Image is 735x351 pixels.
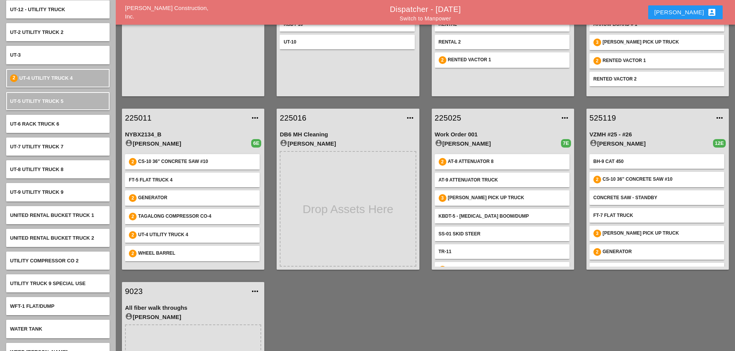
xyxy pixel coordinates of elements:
a: 9023 [125,286,246,297]
div: NYBX2134_B [125,130,261,139]
i: account_circle [125,312,133,320]
span: UT-7 Utility Truck 7 [10,144,63,149]
span: Utility Truck 9 special use [10,280,86,286]
div: 2 [593,248,601,256]
div: Concrete Saw - Standby [593,194,720,201]
i: more_horiz [250,113,260,123]
div: KBDT-5 - [MEDICAL_DATA] Boom/dump [439,213,566,220]
i: more_horiz [715,113,724,123]
a: Dispatcher - [DATE] [390,5,461,13]
div: Generator [138,194,256,202]
div: FT-7 Flat Truck [593,212,720,219]
div: AT-8 ATTENUATOR 8 [448,158,566,166]
span: WFT-1 Flat/Dump [10,303,54,309]
a: 525119 [590,112,710,124]
div: 7E [561,139,571,148]
div: [PERSON_NAME] [590,139,713,148]
i: more_horiz [560,113,569,123]
div: 2 [129,213,137,220]
div: TR-11 [439,248,566,255]
div: CS-10 36" Concrete saw #10 [603,176,720,183]
div: 2 [439,158,446,166]
div: 2 [593,57,601,65]
div: [PERSON_NAME] Pick up Truck [448,194,566,202]
div: DB6 MH Cleaning [280,130,416,139]
span: Utility Compressor CO 2 [10,258,79,264]
div: UT-10 [284,39,411,45]
i: account_circle [435,139,443,147]
span: UT-5 Utility Truck 5 [10,98,63,104]
div: VZMH #25 - #26 [590,130,726,139]
div: [PERSON_NAME] Pick up Truck [603,39,720,46]
span: UT-12 - Utility Truck [10,7,65,12]
div: Rented Vactor 2 [593,76,720,82]
span: UT-2 Utility Truck 2 [10,29,63,35]
a: 225016 [280,112,400,124]
a: [PERSON_NAME] Construction, Inc. [125,5,208,20]
span: UT-4 Utility Truck 4 [19,75,73,81]
div: AT-9 Attenuator Truck [439,176,566,183]
div: CS-10 36" Concrete saw #10 [138,158,256,166]
div: Rented Vactor 1 [603,57,720,65]
div: 3 [439,194,446,202]
span: UT-6 Rack Truck 6 [10,121,59,127]
div: [PERSON_NAME] [280,139,416,148]
div: 2 [439,56,446,64]
div: [PERSON_NAME] Pick up Truck [603,230,720,237]
div: SS-01 Skid Steer [439,230,566,237]
span: United Rental Bucket Truck 2 [10,235,94,241]
i: account_box [707,8,716,17]
span: Water Tank [10,326,42,332]
div: Generator [603,248,720,256]
div: 3 [593,39,601,46]
div: [PERSON_NAME] [435,139,561,148]
i: account_circle [280,139,287,147]
div: UT-4 Utility Truck 4 [138,231,256,239]
i: more_horiz [406,113,415,123]
div: 2 [129,250,137,257]
div: 6E [251,139,261,148]
i: account_circle [125,139,133,147]
div: 2 [593,176,601,183]
a: Switch to Manpower [400,15,451,22]
button: [PERSON_NAME] [648,5,723,19]
div: UT-4 Utility Truck 4 [448,266,566,274]
div: [PERSON_NAME] [654,8,716,17]
a: 225011 [125,112,246,124]
div: [PERSON_NAME] [125,312,261,322]
div: 2 [129,231,137,239]
div: Tagalong Compressor CO-4 [138,213,256,220]
i: more_horiz [250,287,260,296]
a: 225025 [435,112,556,124]
div: All fiber walk throughs [125,304,261,312]
span: UT-3 [10,52,21,58]
div: BH-9 Cat 450 [593,158,720,165]
span: United Rental Bucket Truck 1 [10,212,94,218]
div: 2 [129,194,137,202]
div: 3 [593,230,601,237]
div: 2 [10,74,18,82]
div: FT-5 Flat Truck 4 [129,176,256,183]
div: Work Order 001 [435,130,571,139]
div: Wheel Barrel [138,250,256,257]
div: Rented Vactor 1 [448,56,566,64]
div: [PERSON_NAME] [125,139,251,148]
div: 12E [713,139,726,148]
div: Rental 2 [439,39,566,45]
span: UT-9 Utility Truck 9 [10,189,63,195]
span: UT-8 Utility Truck 8 [10,166,63,172]
div: 2 [439,266,446,274]
div: 2 [129,158,137,166]
i: account_circle [590,139,597,147]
